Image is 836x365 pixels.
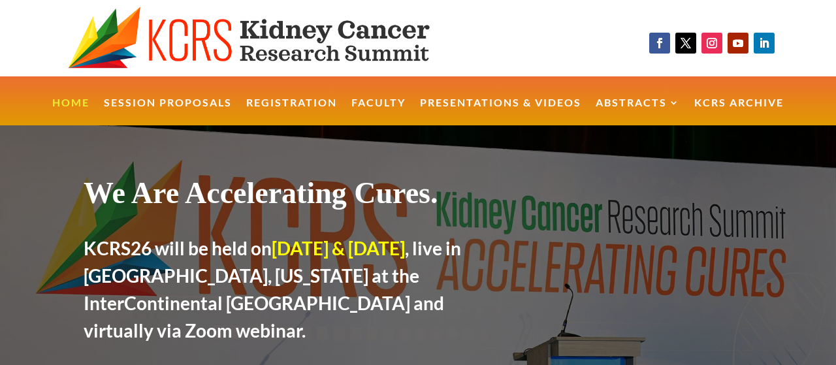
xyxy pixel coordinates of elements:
[272,237,405,259] span: [DATE] & [DATE]
[675,33,696,54] a: Follow on X
[754,33,775,54] a: Follow on LinkedIn
[596,98,680,126] a: Abstracts
[728,33,748,54] a: Follow on Youtube
[104,98,232,126] a: Session Proposals
[351,98,406,126] a: Faculty
[694,98,784,126] a: KCRS Archive
[701,33,722,54] a: Follow on Instagram
[649,33,670,54] a: Follow on Facebook
[420,98,581,126] a: Presentations & Videos
[52,98,89,126] a: Home
[246,98,337,126] a: Registration
[84,175,517,217] h1: We Are Accelerating Cures.
[84,234,517,351] h2: KCRS26 will be held on , live in [GEOGRAPHIC_DATA], [US_STATE] at the InterContinental [GEOGRAPHI...
[68,7,474,70] img: KCRS generic logo wide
